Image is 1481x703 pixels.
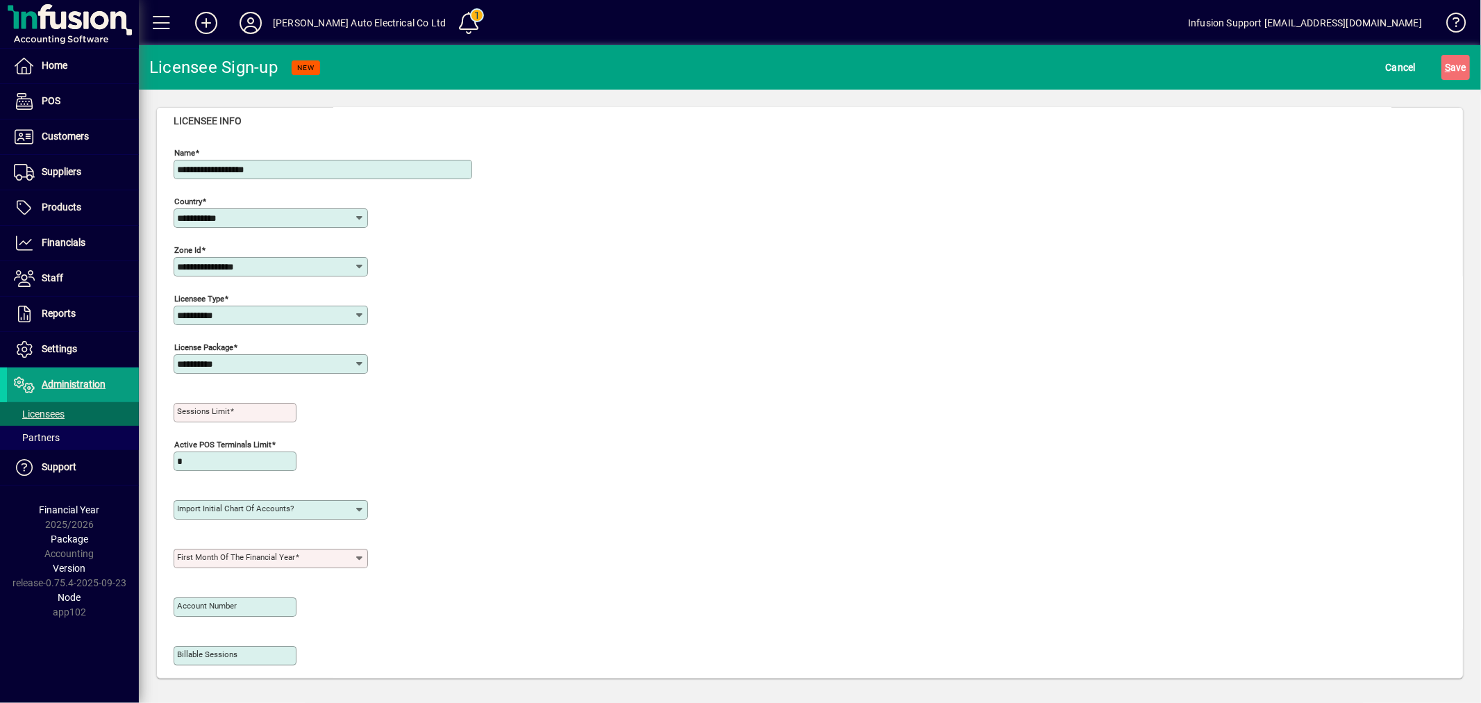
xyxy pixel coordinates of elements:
[174,197,202,206] mat-label: Country
[53,563,86,574] span: Version
[42,201,81,213] span: Products
[7,402,139,426] a: Licensees
[7,190,139,225] a: Products
[7,84,139,119] a: POS
[42,60,67,71] span: Home
[1386,56,1416,78] span: Cancel
[177,552,295,562] mat-label: First month of the financial year
[42,379,106,390] span: Administration
[40,504,100,515] span: Financial Year
[42,272,63,283] span: Staff
[228,10,273,35] button: Profile
[177,601,237,611] mat-label: Account number
[42,95,60,106] span: POS
[174,245,201,255] mat-label: Zone Id
[1445,62,1450,73] span: S
[7,332,139,367] a: Settings
[174,294,224,304] mat-label: Licensee Type
[42,343,77,354] span: Settings
[7,450,139,485] a: Support
[177,406,230,416] mat-label: Sessions Limit
[174,342,233,352] mat-label: License Package
[7,226,139,260] a: Financials
[174,115,242,126] span: Licensee Info
[184,10,228,35] button: Add
[1188,12,1422,34] div: Infusion Support [EMAIL_ADDRESS][DOMAIN_NAME]
[42,461,76,472] span: Support
[177,504,294,513] mat-label: Import initial Chart of Accounts?
[51,534,88,545] span: Package
[174,440,271,449] mat-label: Active POS Terminals Limit
[7,426,139,449] a: Partners
[7,261,139,296] a: Staff
[273,12,446,34] div: [PERSON_NAME] Auto Electrical Co Ltd
[14,408,65,420] span: Licensees
[1436,3,1464,48] a: Knowledge Base
[7,119,139,154] a: Customers
[7,155,139,190] a: Suppliers
[1445,56,1466,78] span: ave
[1382,55,1420,80] button: Cancel
[42,308,76,319] span: Reports
[14,432,60,443] span: Partners
[42,237,85,248] span: Financials
[297,63,315,72] span: NEW
[149,56,278,78] div: Licensee Sign-up
[1441,55,1470,80] button: Save
[42,131,89,142] span: Customers
[177,650,237,659] mat-label: Billable sessions
[174,148,195,158] mat-label: Name
[7,297,139,331] a: Reports
[42,166,81,177] span: Suppliers
[7,49,139,83] a: Home
[58,592,81,603] span: Node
